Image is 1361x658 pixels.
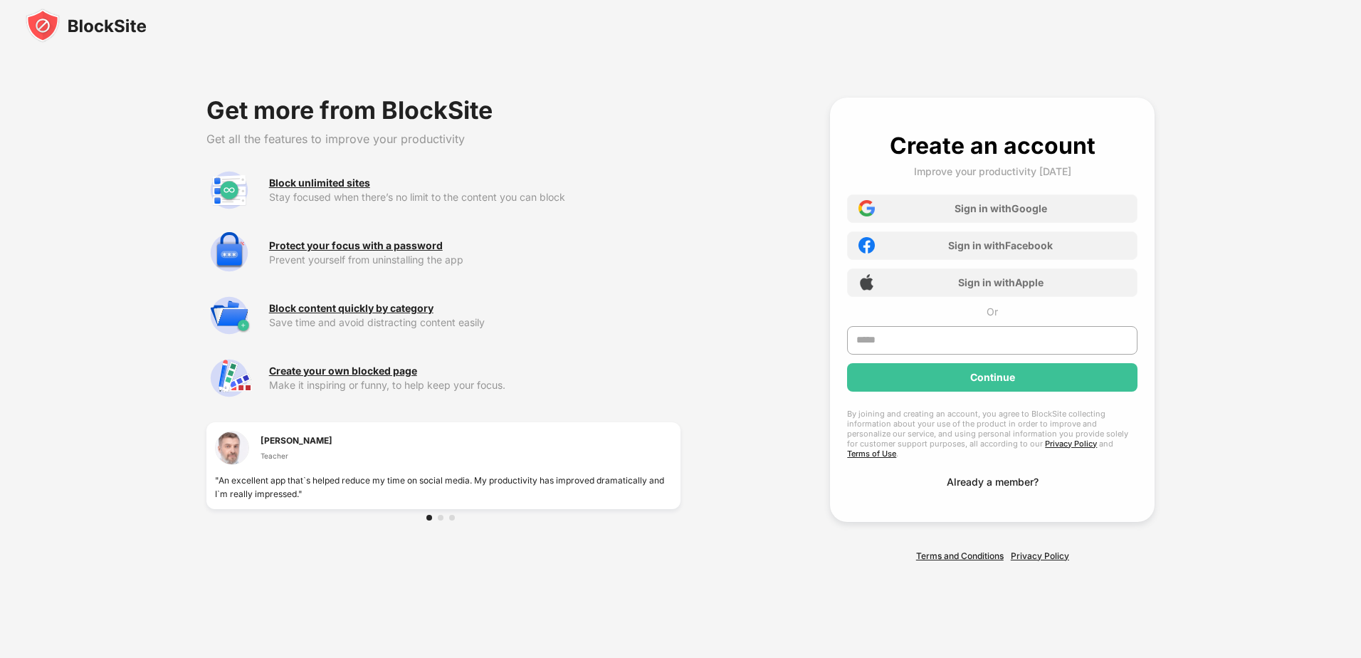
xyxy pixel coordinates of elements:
[858,200,875,216] img: google-icon.png
[847,449,896,459] a: Terms of Use
[948,239,1053,251] div: Sign in with Facebook
[269,240,443,251] div: Protect your focus with a password
[261,450,332,461] div: Teacher
[1011,550,1069,561] a: Privacy Policy
[858,237,875,254] img: facebook-icon.png
[269,317,680,328] div: Save time and avoid distracting content easily
[26,9,147,43] img: blocksite-icon-black.svg
[206,355,252,401] img: premium-customize-block-page.svg
[206,167,252,213] img: premium-unlimited-blocklist.svg
[916,550,1004,561] a: Terms and Conditions
[206,293,252,338] img: premium-category.svg
[269,254,680,266] div: Prevent yourself from uninstalling the app
[1045,439,1097,449] a: Privacy Policy
[215,474,672,501] div: "An excellent app that`s helped reduce my time on social media. My productivity has improved dram...
[269,380,680,391] div: Make it inspiring or funny, to help keep your focus.
[890,132,1095,160] div: Create an account
[269,365,417,377] div: Create your own blocked page
[269,177,370,189] div: Block unlimited sites
[858,274,875,291] img: apple-icon.png
[914,165,1071,177] div: Improve your productivity [DATE]
[261,434,332,447] div: [PERSON_NAME]
[970,372,1015,383] div: Continue
[206,132,680,146] div: Get all the features to improve your productivity
[215,431,249,465] img: testimonial-1.jpg
[206,230,252,276] img: premium-password-protection.svg
[947,476,1039,488] div: Already a member?
[987,305,998,318] div: Or
[847,409,1137,459] div: By joining and creating an account, you agree to BlockSite collecting information about your use ...
[958,276,1044,288] div: Sign in with Apple
[206,98,680,123] div: Get more from BlockSite
[269,303,433,314] div: Block content quickly by category
[955,202,1047,214] div: Sign in with Google
[269,192,680,203] div: Stay focused when there’s no limit to the content you can block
